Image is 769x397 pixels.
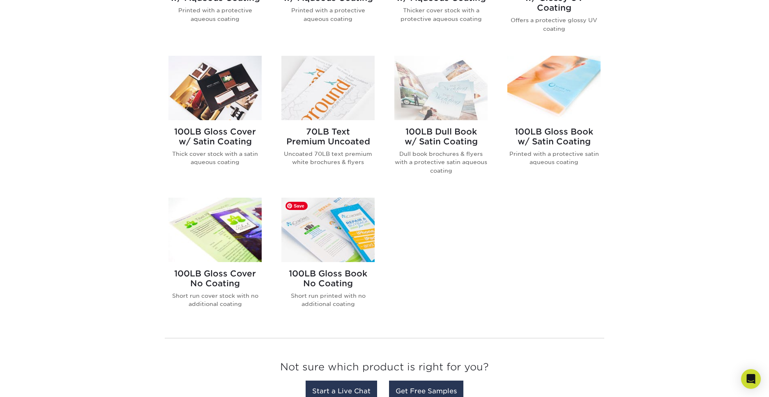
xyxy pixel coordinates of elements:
[507,56,601,120] img: 100LB Gloss Book<br/>w/ Satin Coating Brochures & Flyers
[281,198,375,262] img: 100LB Gloss Book<br/>No Coating Brochures & Flyers
[394,56,488,120] img: 100LB Dull Book<br/>w/ Satin Coating Brochures & Flyers
[281,56,375,188] a: 70LB Text<br/>Premium Uncoated Brochures & Flyers 70LB TextPremium Uncoated Uncoated 70LB text pr...
[281,150,375,167] p: Uncoated 70LB text premium white brochures & flyers
[507,150,601,167] p: Printed with a protective satin aqueous coating
[741,369,761,389] div: Open Intercom Messenger
[168,56,262,188] a: 100LB Gloss Cover<br/>w/ Satin Coating Brochures & Flyers 100LB Gloss Coverw/ Satin Coating Thick...
[281,269,375,288] h2: 100LB Gloss Book No Coating
[165,355,604,383] h3: Not sure which product is right for you?
[507,127,601,146] h2: 100LB Gloss Book w/ Satin Coating
[394,6,488,23] p: Thicker cover stock with a protective aqueous coating
[281,292,375,308] p: Short run printed with no additional coating
[285,202,308,210] span: Save
[507,16,601,33] p: Offers a protective glossy UV coating
[394,127,488,146] h2: 100LB Dull Book w/ Satin Coating
[168,127,262,146] h2: 100LB Gloss Cover w/ Satin Coating
[394,150,488,175] p: Dull book brochures & flyers with a protective satin aqueous coating
[507,56,601,188] a: 100LB Gloss Book<br/>w/ Satin Coating Brochures & Flyers 100LB Gloss Bookw/ Satin Coating Printed...
[168,269,262,288] h2: 100LB Gloss Cover No Coating
[168,198,262,322] a: 100LB Gloss Cover<br/>No Coating Brochures & Flyers 100LB Gloss CoverNo Coating Short run cover s...
[168,56,262,120] img: 100LB Gloss Cover<br/>w/ Satin Coating Brochures & Flyers
[168,150,262,167] p: Thick cover stock with a satin aqueous coating
[281,127,375,146] h2: 70LB Text Premium Uncoated
[281,198,375,322] a: 100LB Gloss Book<br/>No Coating Brochures & Flyers 100LB Gloss BookNo Coating Short run printed w...
[168,292,262,308] p: Short run cover stock with no additional coating
[168,198,262,262] img: 100LB Gloss Cover<br/>No Coating Brochures & Flyers
[281,6,375,23] p: Printed with a protective aqueous coating
[281,56,375,120] img: 70LB Text<br/>Premium Uncoated Brochures & Flyers
[168,6,262,23] p: Printed with a protective aqueous coating
[394,56,488,188] a: 100LB Dull Book<br/>w/ Satin Coating Brochures & Flyers 100LB Dull Bookw/ Satin Coating Dull book...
